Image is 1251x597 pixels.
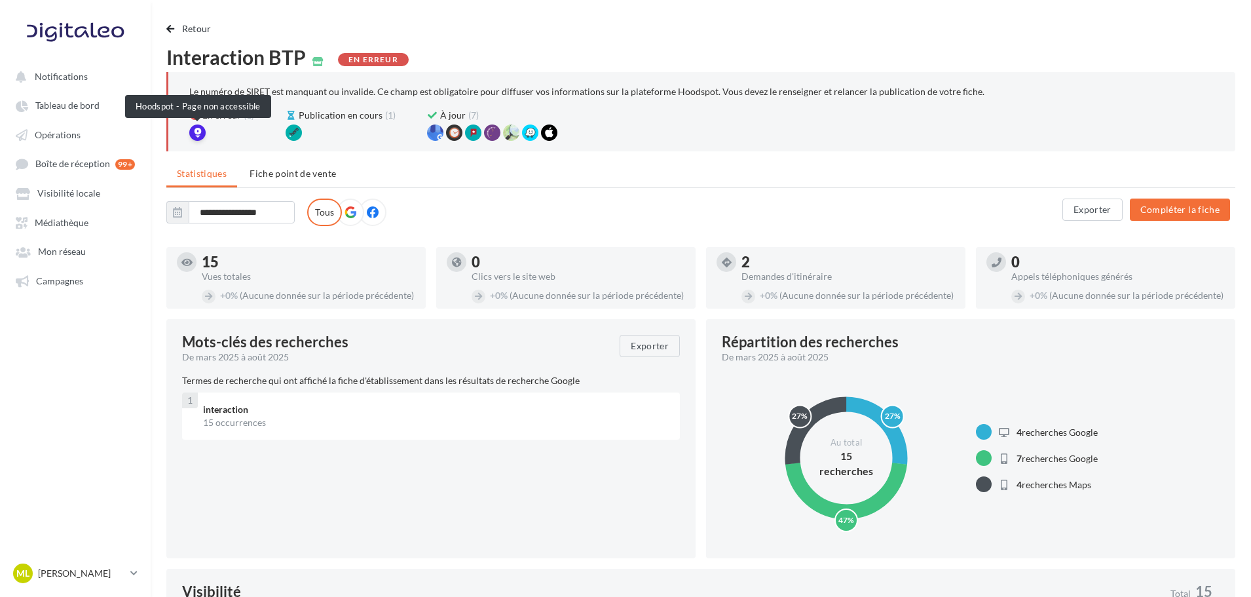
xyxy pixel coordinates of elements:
[8,210,143,234] a: Médiathèque
[8,269,143,292] a: Campagnes
[1017,427,1022,438] span: 4
[741,255,955,269] div: 2
[35,71,88,82] span: Notifications
[307,199,342,226] label: Tous
[779,290,954,301] span: (Aucune donnée sur la période précédente)
[8,151,143,176] a: Boîte de réception 99+
[338,53,409,66] div: En erreur
[189,86,984,97] p: Le numéro de SIRET est manquant ou invalide. Ce champ est obligatoire pour diffuser vos informati...
[35,129,81,140] span: Opérations
[472,272,685,281] div: Clics vers le site web
[166,21,217,37] button: Retour
[115,159,135,170] div: 99+
[35,159,110,170] span: Boîte de réception
[125,95,271,118] div: Hoodspot - Page non accessible
[1011,272,1225,281] div: Appels téléphoniques générés
[385,109,396,122] span: (1)
[202,255,415,269] div: 15
[1049,290,1223,301] span: (Aucune donnée sur la période précédente)
[760,290,777,301] span: 0%
[1017,427,1098,438] span: recherches Google
[490,290,495,301] span: +
[1030,290,1047,301] span: 0%
[1017,479,1091,490] span: recherches Maps
[37,188,100,199] span: Visibilité locale
[8,64,138,88] button: Notifications
[468,109,479,122] span: (7)
[166,47,306,67] span: Interaction BTP
[182,393,198,408] div: 1
[203,403,669,416] div: interaction
[182,23,212,34] span: Retour
[760,290,765,301] span: +
[35,100,100,111] span: Tableau de bord
[220,290,238,301] span: 0%
[36,275,83,286] span: Campagnes
[472,255,685,269] div: 0
[35,217,88,228] span: Médiathèque
[1017,453,1098,464] span: recherches Google
[1011,255,1225,269] div: 0
[1017,453,1022,464] span: 7
[299,109,383,122] span: Publication en cours
[202,272,415,281] div: Vues totales
[182,351,609,364] div: De mars 2025 à août 2025
[8,93,143,117] a: Tableau de bord
[250,168,336,179] span: Fiche point de vente
[510,290,684,301] span: (Aucune donnée sur la période précédente)
[203,416,669,429] div: 15 occurrences
[8,181,143,204] a: Visibilité locale
[1062,199,1123,221] button: Exporter
[620,335,680,357] button: Exporter
[240,290,414,301] span: (Aucune donnée sur la période précédente)
[1030,290,1035,301] span: +
[10,561,140,586] a: ML [PERSON_NAME]
[38,246,86,258] span: Mon réseau
[1125,203,1235,214] a: Compléter la fiche
[220,290,225,301] span: +
[38,567,125,580] p: [PERSON_NAME]
[8,239,143,263] a: Mon réseau
[182,374,680,387] p: Termes de recherche qui ont affiché la fiche d'établissement dans les résultats de recherche Google
[16,567,29,580] span: ML
[8,123,143,146] a: Opérations
[722,351,1209,364] div: De mars 2025 à août 2025
[741,272,955,281] div: Demandes d'itinéraire
[1130,199,1230,221] button: Compléter la fiche
[490,290,508,301] span: 0%
[440,109,466,122] span: À jour
[722,335,899,349] div: Répartition des recherches
[182,335,348,349] span: Mots-clés des recherches
[1017,479,1022,490] span: 4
